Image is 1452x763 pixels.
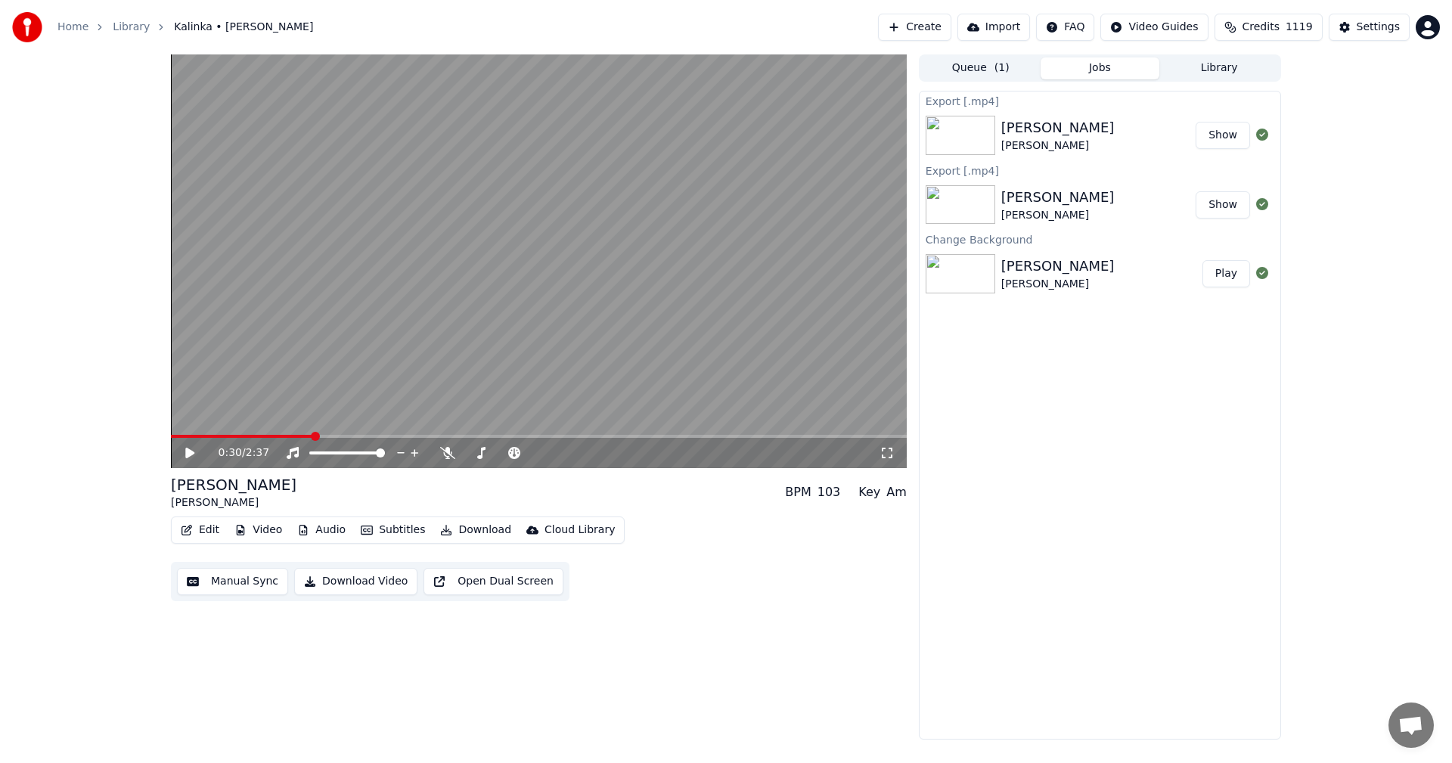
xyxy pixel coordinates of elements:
[57,20,88,35] a: Home
[171,474,296,495] div: [PERSON_NAME]
[1202,260,1250,287] button: Play
[1329,14,1410,41] button: Settings
[177,568,288,595] button: Manual Sync
[920,91,1280,110] div: Export [.mp4]
[1196,191,1250,219] button: Show
[886,483,907,501] div: Am
[920,230,1280,248] div: Change Background
[1196,122,1250,149] button: Show
[1357,20,1400,35] div: Settings
[544,523,615,538] div: Cloud Library
[1159,57,1279,79] button: Library
[246,445,269,461] span: 2:37
[957,14,1030,41] button: Import
[219,445,255,461] div: /
[219,445,242,461] span: 0:30
[171,495,296,510] div: [PERSON_NAME]
[294,568,417,595] button: Download Video
[175,520,225,541] button: Edit
[423,568,563,595] button: Open Dual Screen
[1036,14,1094,41] button: FAQ
[1001,187,1115,208] div: [PERSON_NAME]
[994,60,1010,76] span: ( 1 )
[434,520,517,541] button: Download
[921,57,1041,79] button: Queue
[228,520,288,541] button: Video
[291,520,352,541] button: Audio
[858,483,880,501] div: Key
[785,483,811,501] div: BPM
[174,20,313,35] span: Kalinka • [PERSON_NAME]
[12,12,42,42] img: youka
[1001,208,1115,223] div: [PERSON_NAME]
[1001,138,1115,154] div: [PERSON_NAME]
[1100,14,1208,41] button: Video Guides
[1001,256,1115,277] div: [PERSON_NAME]
[1286,20,1313,35] span: 1119
[57,20,313,35] nav: breadcrumb
[113,20,150,35] a: Library
[355,520,431,541] button: Subtitles
[1001,117,1115,138] div: [PERSON_NAME]
[878,14,951,41] button: Create
[818,483,841,501] div: 103
[1215,14,1323,41] button: Credits1119
[1388,703,1434,748] a: Avoin keskustelu
[1243,20,1280,35] span: Credits
[1041,57,1160,79] button: Jobs
[1001,277,1115,292] div: [PERSON_NAME]
[920,161,1280,179] div: Export [.mp4]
